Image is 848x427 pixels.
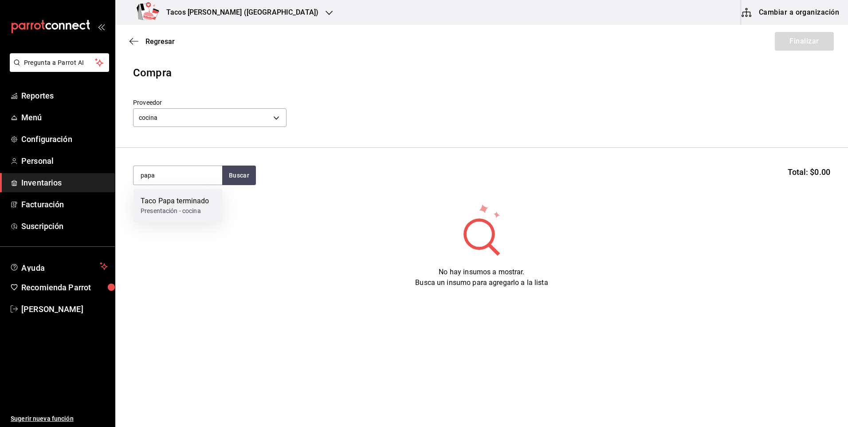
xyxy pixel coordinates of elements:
span: Recomienda Parrot [21,281,108,293]
span: Configuración [21,133,108,145]
span: Regresar [145,37,175,46]
span: No hay insumos a mostrar. Busca un insumo para agregarlo a la lista [415,268,548,287]
span: Facturación [21,198,108,210]
input: Buscar insumo [133,166,222,185]
span: [PERSON_NAME] [21,303,108,315]
button: Buscar [222,166,256,185]
div: Compra [133,65,830,81]
div: cocina [133,108,287,127]
span: Total: $0.00 [788,166,830,178]
button: Pregunta a Parrot AI [10,53,109,72]
a: Pregunta a Parrot AI [6,64,109,74]
span: Inventarios [21,177,108,189]
h3: Tacos [PERSON_NAME] ([GEOGRAPHIC_DATA]) [159,7,318,18]
span: Ayuda [21,261,96,272]
span: Sugerir nueva función [11,414,108,423]
button: open_drawer_menu [98,23,105,30]
span: Pregunta a Parrot AI [24,58,95,67]
div: Presentación - cocina [141,206,209,216]
span: Personal [21,155,108,167]
span: Menú [21,111,108,123]
span: Suscripción [21,220,108,232]
div: Taco Papa terminado [141,196,209,206]
span: Reportes [21,90,108,102]
button: Regresar [130,37,175,46]
label: Proveedor [133,99,287,106]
